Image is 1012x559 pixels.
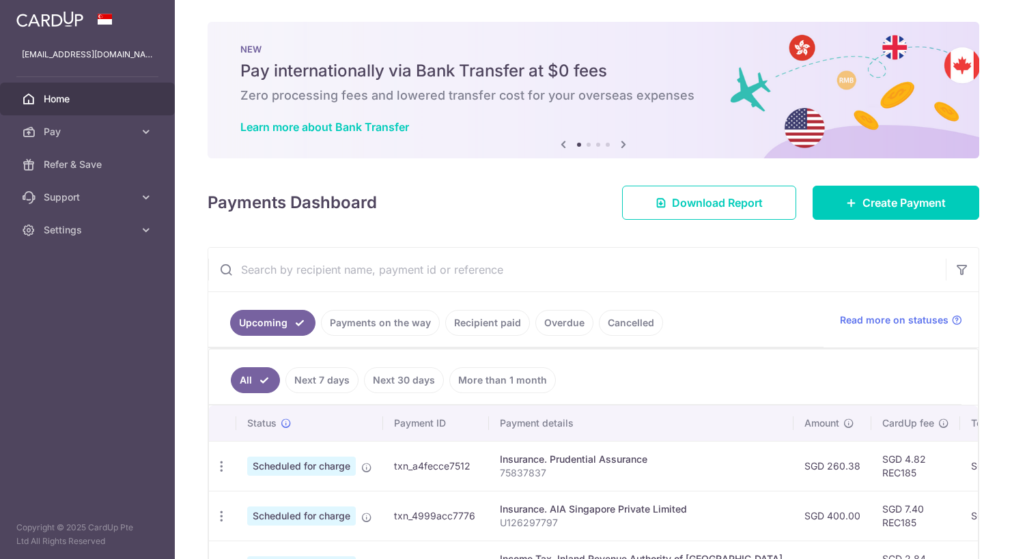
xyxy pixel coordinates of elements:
td: SGD 400.00 [793,491,871,541]
span: Amount [804,416,839,430]
div: Insurance. Prudential Assurance [500,453,783,466]
p: [EMAIL_ADDRESS][DOMAIN_NAME] [22,48,153,61]
span: Home [44,92,134,106]
th: Payment details [489,405,793,441]
a: Next 30 days [364,367,444,393]
td: SGD 7.40 REC185 [871,491,960,541]
th: Payment ID [383,405,489,441]
span: Scheduled for charge [247,457,356,476]
span: Download Report [672,195,763,211]
input: Search by recipient name, payment id or reference [208,248,946,291]
span: Support [44,190,134,204]
a: Upcoming [230,310,315,336]
a: Recipient paid [445,310,530,336]
a: Read more on statuses [840,313,962,327]
a: Cancelled [599,310,663,336]
span: Settings [44,223,134,237]
a: Next 7 days [285,367,359,393]
h6: Zero processing fees and lowered transfer cost for your overseas expenses [240,87,946,104]
a: Overdue [535,310,593,336]
h5: Pay internationally via Bank Transfer at $0 fees [240,60,946,82]
span: Create Payment [862,195,946,211]
td: SGD 4.82 REC185 [871,441,960,491]
a: More than 1 month [449,367,556,393]
span: Read more on statuses [840,313,948,327]
a: Payments on the way [321,310,440,336]
span: Scheduled for charge [247,506,356,526]
div: Insurance. AIA Singapore Private Limited [500,502,783,516]
h4: Payments Dashboard [208,190,377,215]
a: Create Payment [813,186,979,220]
td: txn_a4fecce7512 [383,441,489,491]
img: Bank transfer banner [208,22,979,158]
a: Download Report [622,186,796,220]
span: CardUp fee [882,416,934,430]
img: CardUp [16,11,83,27]
span: Refer & Save [44,158,134,171]
td: txn_4999acc7776 [383,491,489,541]
a: All [231,367,280,393]
a: Learn more about Bank Transfer [240,120,409,134]
p: U126297797 [500,516,783,530]
p: NEW [240,44,946,55]
td: SGD 260.38 [793,441,871,491]
p: 75837837 [500,466,783,480]
span: Pay [44,125,134,139]
span: Status [247,416,277,430]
